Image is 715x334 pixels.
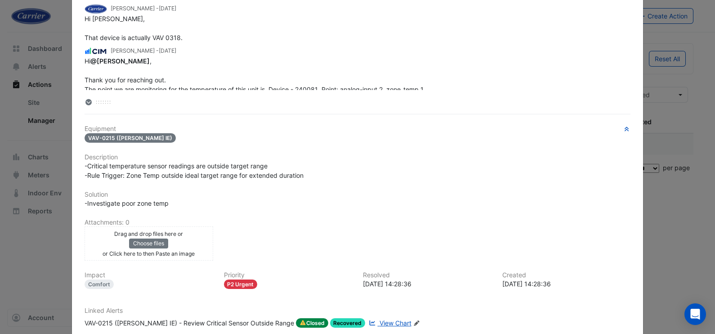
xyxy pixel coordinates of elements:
[85,4,107,14] img: Carrier
[363,271,492,279] h6: Resolved
[85,307,630,315] h6: Linked Alerts
[129,239,168,248] button: Choose files
[330,318,366,328] span: Recovered
[114,230,183,237] small: Drag and drop files here or
[502,279,631,289] div: [DATE] 14:28:36
[111,5,176,13] small: [PERSON_NAME] -
[684,303,706,325] div: Open Intercom Messenger
[103,250,195,257] small: or Click here to then Paste an image
[85,57,425,112] span: Hi , Thank you for reaching out. The point we are monitoring for the temperature of this unit is ...
[85,318,294,328] div: VAV-0215 ([PERSON_NAME] IE) - Review Critical Sensor Outside Range
[224,271,353,279] h6: Priority
[85,46,107,56] img: CIM
[296,318,328,328] span: Closed
[85,280,114,289] div: Comfort
[224,280,258,289] div: P2 Urgent
[363,279,492,289] div: [DATE] 14:28:36
[502,271,631,279] h6: Created
[159,5,176,12] span: 2025-03-07 12:57:40
[85,191,630,199] h6: Solution
[85,219,630,226] h6: Attachments: 0
[85,271,213,279] h6: Impact
[111,47,176,55] small: [PERSON_NAME] -
[367,318,411,328] a: View Chart
[90,57,150,65] span: stephen.clark@carrier.com [Carrier]
[413,320,420,327] fa-icon: Edit Linked Alerts
[85,125,630,133] h6: Equipment
[85,133,176,143] span: VAV-0215 ([PERSON_NAME] IE)
[85,153,630,161] h6: Description
[85,199,169,207] span: -Investigate poor zone temp
[159,47,176,54] span: 2025-03-06 15:21:57
[380,319,411,327] span: View Chart
[85,15,183,41] span: Hi [PERSON_NAME], That device is actually VAV 0318.
[85,99,93,105] fa-layers: More
[85,162,304,179] span: -Critical temperature sensor readings are outside target range -Rule Trigger: Zone Temp outside i...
